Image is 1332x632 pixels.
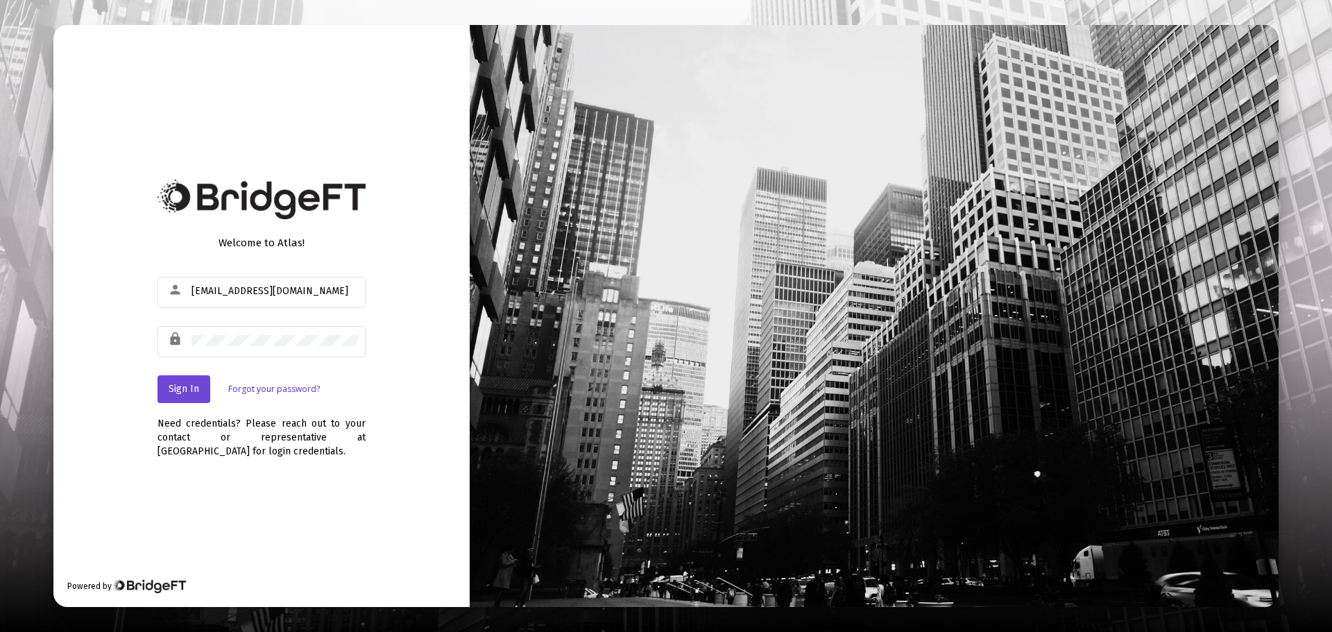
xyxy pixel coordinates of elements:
img: Bridge Financial Technology Logo [113,579,186,593]
div: Powered by [67,579,186,593]
div: Need credentials? Please reach out to your contact or representative at [GEOGRAPHIC_DATA] for log... [157,403,366,459]
span: Sign In [169,383,199,395]
button: Sign In [157,375,210,403]
img: Bridge Financial Technology Logo [157,180,366,219]
div: Welcome to Atlas! [157,236,366,250]
mat-icon: person [168,282,185,298]
input: Email or Username [191,286,358,297]
a: Forgot your password? [228,382,320,396]
mat-icon: lock [168,331,185,348]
